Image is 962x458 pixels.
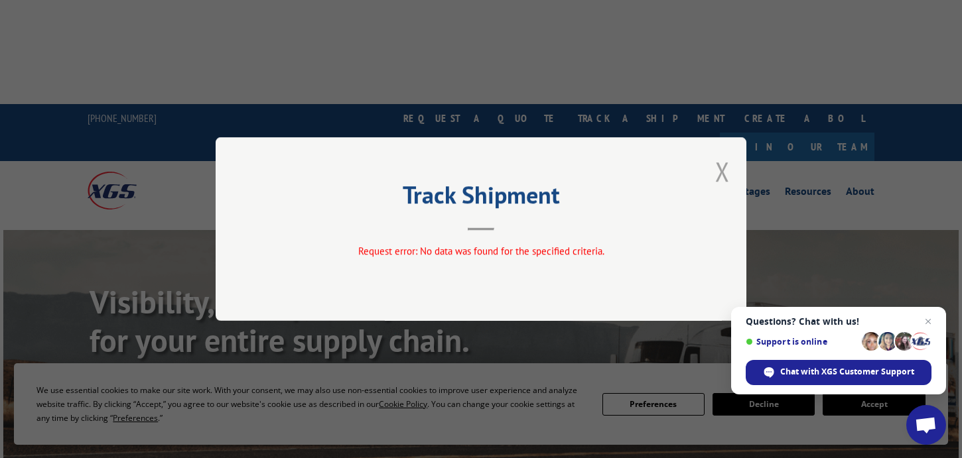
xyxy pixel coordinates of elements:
div: Open chat [906,405,946,445]
span: Request error: No data was found for the specified criteria. [358,245,604,257]
span: Questions? Chat with us! [746,316,931,327]
button: Close modal [715,154,730,189]
h2: Track Shipment [282,186,680,211]
span: Chat with XGS Customer Support [780,366,914,378]
div: Chat with XGS Customer Support [746,360,931,385]
span: Close chat [920,314,936,329]
span: Support is online [746,337,857,347]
